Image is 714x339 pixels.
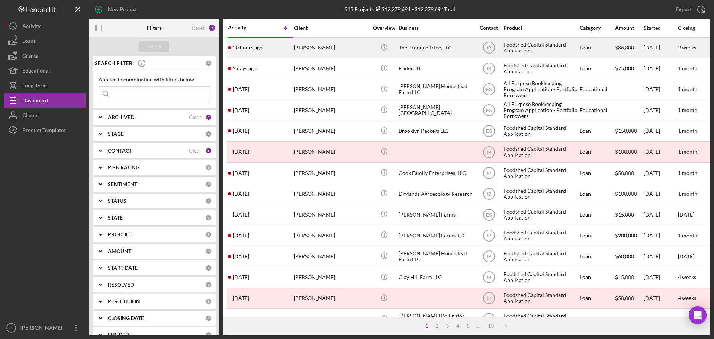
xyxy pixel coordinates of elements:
b: STATE [108,215,123,221]
div: All Purpose Bookkeeping Program Application - Portfolio Borrowers [504,80,578,99]
div: Loan [580,226,614,245]
div: Loan [580,121,614,141]
div: Business [399,25,473,31]
div: Drylands Agroecology Research [399,184,473,204]
time: 2025-10-06 15:05 [233,212,249,218]
div: $60,000 [615,246,643,266]
div: 0 [205,131,212,137]
div: The Produce Tribe, LLC [399,38,473,58]
div: Contact [475,25,503,31]
time: 2 weeks [678,44,696,51]
div: [PERSON_NAME] Farms, LLC [399,226,473,245]
span: $15,000 [615,274,634,280]
div: $12,279,694 [374,6,411,12]
div: Loan [580,184,614,204]
div: [PERSON_NAME] [294,309,368,329]
div: Clear [189,114,202,120]
div: Loan [580,163,614,183]
div: 2 [205,114,212,121]
time: 2025-10-06 22:18 [233,191,249,197]
div: Loan [580,288,614,308]
div: Loan [580,309,614,329]
div: 0 [205,198,212,204]
time: [DATE] [678,253,694,259]
div: 0 [205,281,212,288]
div: Foodshed Capital Standard Application [504,288,578,308]
time: 2025-10-14 16:48 [233,45,263,51]
span: $100,000 [615,191,637,197]
span: $15,000 [615,211,634,218]
b: SEARCH FILTER [95,60,132,66]
div: 0 [205,332,212,338]
time: 4 weeks [678,295,696,301]
div: [DATE] [644,38,677,58]
div: [PERSON_NAME] Pollinator Company LLC [399,309,473,329]
b: RISK RATING [108,164,139,170]
div: [PERSON_NAME][GEOGRAPHIC_DATA] [399,100,473,120]
b: STAGE [108,131,124,137]
text: IB [487,296,491,301]
b: RESOLUTION [108,298,140,304]
b: RESOLVED [108,282,134,288]
div: $12,000 [615,309,643,329]
time: 2025-10-07 14:35 [233,170,249,176]
time: 2025-10-01 20:05 [233,233,249,239]
a: Long-Term [4,78,86,93]
time: [DATE] [678,316,694,322]
div: [PERSON_NAME] [294,100,368,120]
div: 0 [205,298,212,305]
div: 0 [205,231,212,238]
div: Clients [22,108,38,125]
div: Loans [22,33,36,50]
div: Clear [189,148,202,154]
div: Foodshed Capital Standard Application [504,142,578,162]
div: 0 [205,214,212,221]
div: 4 [453,323,463,329]
div: Overview [370,25,398,31]
b: PRODUCT [108,231,132,237]
time: 1 month [678,232,697,239]
time: 2025-09-27 11:21 [233,295,249,301]
div: Foodshed Capital Standard Application [504,163,578,183]
text: IB [487,254,491,259]
div: Open Intercom Messenger [689,306,707,324]
div: [DATE] [644,80,677,99]
div: Educational [580,100,614,120]
div: Activity [228,25,261,31]
text: IB [487,317,491,322]
div: Educational [580,80,614,99]
div: $100,000 [615,142,643,162]
text: ES [486,108,492,113]
div: [PERSON_NAME] [19,320,67,337]
a: Activity [4,19,86,33]
span: $75,000 [615,65,634,71]
time: 2025-10-07 20:48 [233,149,249,155]
time: 1 month [678,170,697,176]
div: Loan [580,268,614,287]
button: Clients [4,108,86,123]
button: Dashboard [4,93,86,108]
button: Educational [4,63,86,78]
div: 0 [205,265,212,271]
text: IB [487,66,491,71]
div: [PERSON_NAME] [294,226,368,245]
div: [PERSON_NAME] Homestead Farm LLC [399,80,473,99]
div: 0 [205,248,212,255]
b: ARCHIVED [108,114,134,120]
div: 13 [484,323,498,329]
time: 2025-09-29 17:38 [233,253,249,259]
b: START DATE [108,265,138,271]
div: Export [676,2,692,17]
div: [PERSON_NAME] [294,205,368,224]
div: [PERSON_NAME] [294,121,368,141]
div: New Project [108,2,137,17]
text: IB [487,45,491,51]
div: [PERSON_NAME] [294,163,368,183]
div: [DATE] [644,163,677,183]
div: [DATE] [644,184,677,204]
button: Loans [4,33,86,48]
text: IB [487,150,491,155]
div: [PERSON_NAME] [294,246,368,266]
